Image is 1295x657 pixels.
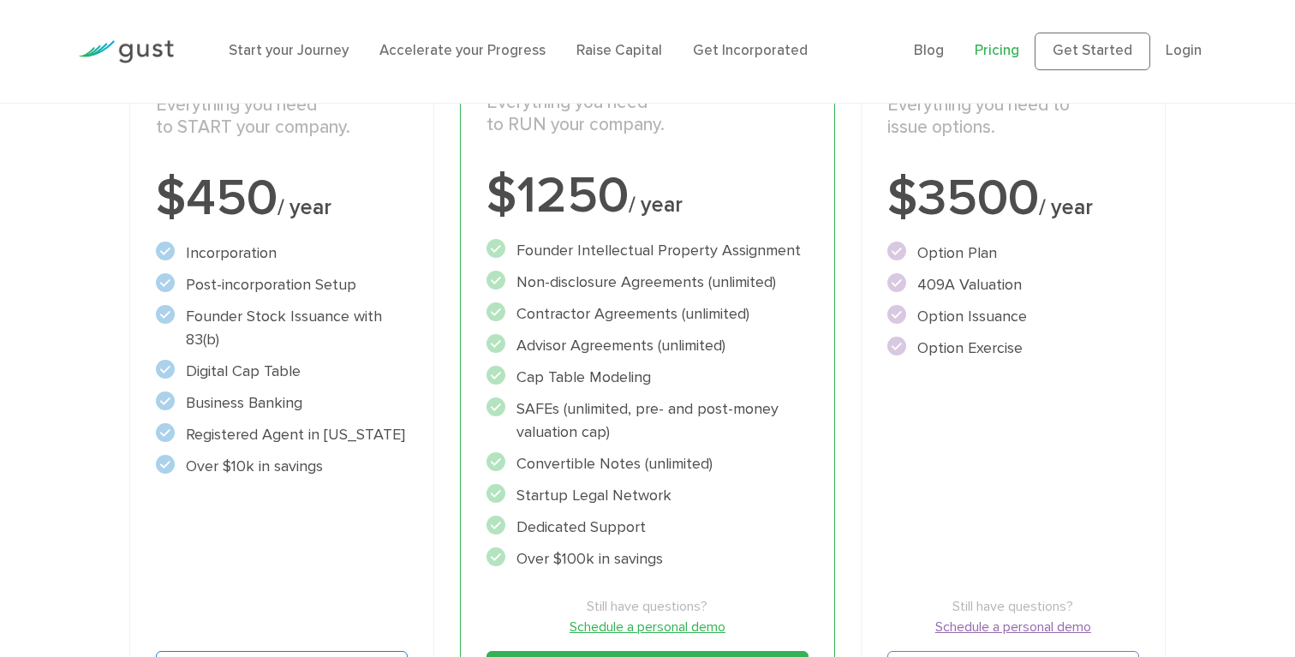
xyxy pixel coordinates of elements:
a: Blog [914,42,944,59]
li: Post-incorporation Setup [156,273,408,296]
li: Option Exercise [887,337,1139,360]
span: / year [277,194,331,220]
li: Cap Table Modeling [486,366,808,389]
span: Still have questions? [486,596,808,617]
p: Everything you need to issue options. [887,94,1139,140]
li: Registered Agent in [US_STATE] [156,423,408,446]
li: Over $10k in savings [156,455,408,478]
li: Non-disclosure Agreements (unlimited) [486,271,808,294]
li: Founder Intellectual Property Assignment [486,239,808,262]
a: Accelerate your Progress [379,42,546,59]
span: / year [629,192,683,218]
div: $3500 [887,173,1139,224]
a: Raise Capital [576,42,662,59]
li: Dedicated Support [486,516,808,539]
p: Everything you need to START your company. [156,94,408,140]
li: Contractor Agreements (unlimited) [486,302,808,326]
img: Gust Logo [78,40,174,63]
li: Over $100k in savings [486,547,808,570]
a: Start your Journey [229,42,349,59]
a: Get Incorporated [693,42,808,59]
li: Digital Cap Table [156,360,408,383]
div: $1250 [486,170,808,222]
a: Schedule a personal demo [887,617,1139,637]
li: Convertible Notes (unlimited) [486,452,808,475]
li: Founder Stock Issuance with 83(b) [156,305,408,351]
li: Startup Legal Network [486,484,808,507]
li: SAFEs (unlimited, pre- and post-money valuation cap) [486,397,808,444]
a: Schedule a personal demo [486,617,808,637]
li: Option Issuance [887,305,1139,328]
a: Get Started [1035,33,1150,70]
a: Login [1166,42,1202,59]
li: Option Plan [887,242,1139,265]
div: $450 [156,173,408,224]
span: Still have questions? [887,596,1139,617]
li: Advisor Agreements (unlimited) [486,334,808,357]
span: / year [1039,194,1093,220]
li: Incorporation [156,242,408,265]
p: Everything you need to RUN your company. [486,92,808,137]
li: 409A Valuation [887,273,1139,296]
li: Business Banking [156,391,408,415]
a: Pricing [975,42,1019,59]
